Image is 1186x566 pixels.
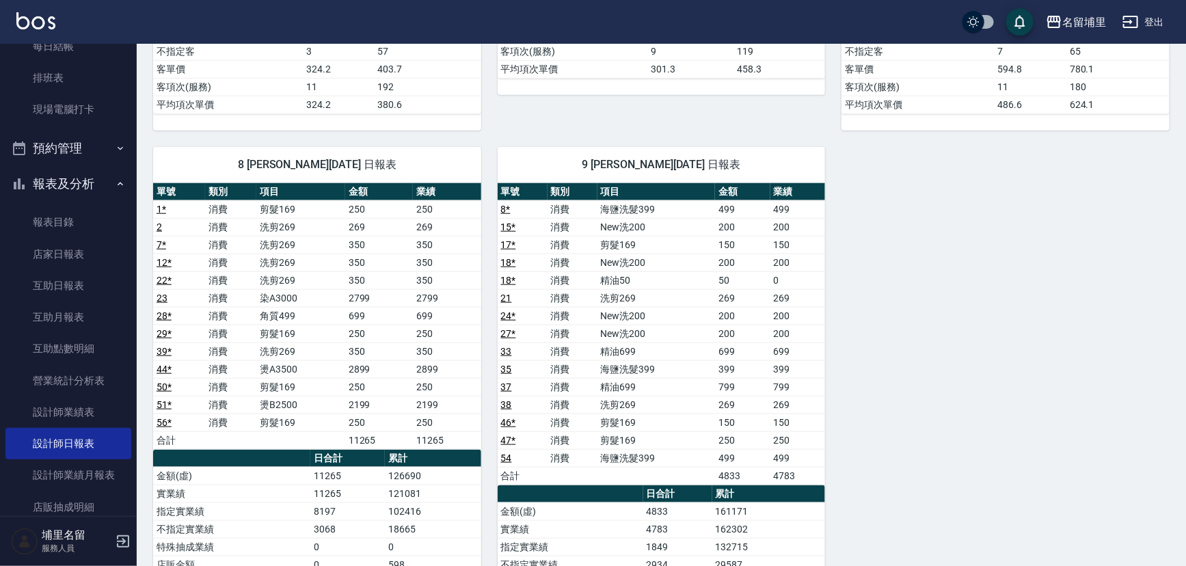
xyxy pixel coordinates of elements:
[841,42,994,60] td: 不指定客
[345,431,413,449] td: 11265
[413,396,481,414] td: 2199
[11,528,38,555] img: Person
[498,183,548,201] th: 單號
[548,431,597,449] td: 消費
[310,538,385,556] td: 0
[498,42,648,60] td: 客項次(服務)
[501,381,512,392] a: 37
[413,431,481,449] td: 11265
[770,449,826,467] td: 499
[734,60,826,78] td: 458.3
[770,183,826,201] th: 業績
[548,183,597,201] th: 類別
[205,396,257,414] td: 消費
[715,378,770,396] td: 799
[375,96,481,113] td: 380.6
[205,289,257,307] td: 消費
[310,520,385,538] td: 3068
[1062,14,1106,31] div: 名留埔里
[548,378,597,396] td: 消費
[994,42,1066,60] td: 7
[345,396,413,414] td: 2199
[770,218,826,236] td: 200
[994,78,1066,96] td: 11
[413,378,481,396] td: 250
[5,239,131,270] a: 店家日報表
[385,538,481,556] td: 0
[712,538,826,556] td: 132715
[548,414,597,431] td: 消費
[345,414,413,431] td: 250
[205,271,257,289] td: 消費
[256,360,345,378] td: 燙A3500
[770,360,826,378] td: 399
[205,307,257,325] td: 消費
[375,60,481,78] td: 403.7
[643,538,712,556] td: 1849
[256,414,345,431] td: 剪髮169
[501,293,512,304] a: 21
[310,485,385,502] td: 11265
[256,396,345,414] td: 燙B2500
[501,364,512,375] a: 35
[345,236,413,254] td: 350
[498,60,648,78] td: 平均項次單價
[548,342,597,360] td: 消費
[256,342,345,360] td: 洗剪269
[548,271,597,289] td: 消費
[205,325,257,342] td: 消費
[345,254,413,271] td: 350
[548,218,597,236] td: 消費
[304,42,375,60] td: 3
[304,96,375,113] td: 324.2
[643,520,712,538] td: 4783
[345,307,413,325] td: 699
[345,218,413,236] td: 269
[310,450,385,468] th: 日合計
[5,491,131,523] a: 店販抽成明細
[345,360,413,378] td: 2899
[153,183,481,450] table: a dense table
[256,183,345,201] th: 項目
[5,94,131,125] a: 現場電腦打卡
[1006,8,1034,36] button: save
[597,449,716,467] td: 海鹽洗髮399
[413,218,481,236] td: 269
[256,378,345,396] td: 剪髮169
[597,200,716,218] td: 海鹽洗髮399
[770,200,826,218] td: 499
[153,60,304,78] td: 客單價
[153,538,310,556] td: 特殊抽成業績
[715,396,770,414] td: 269
[413,254,481,271] td: 350
[153,431,205,449] td: 合計
[153,485,310,502] td: 實業績
[597,325,716,342] td: New洗200
[548,360,597,378] td: 消費
[385,467,481,485] td: 126690
[770,271,826,289] td: 0
[42,542,111,554] p: 服務人員
[153,183,205,201] th: 單號
[205,254,257,271] td: 消費
[501,346,512,357] a: 33
[385,502,481,520] td: 102416
[770,378,826,396] td: 799
[345,289,413,307] td: 2799
[42,528,111,542] h5: 埔里名留
[413,414,481,431] td: 250
[205,200,257,218] td: 消費
[413,271,481,289] td: 350
[548,396,597,414] td: 消費
[385,450,481,468] th: 累計
[413,200,481,218] td: 250
[5,301,131,333] a: 互助月報表
[841,78,994,96] td: 客項次(服務)
[994,60,1066,78] td: 594.8
[597,431,716,449] td: 剪髮169
[770,325,826,342] td: 200
[5,365,131,396] a: 營業統計分析表
[715,271,770,289] td: 50
[170,158,465,172] span: 8 [PERSON_NAME][DATE] 日報表
[345,183,413,201] th: 金額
